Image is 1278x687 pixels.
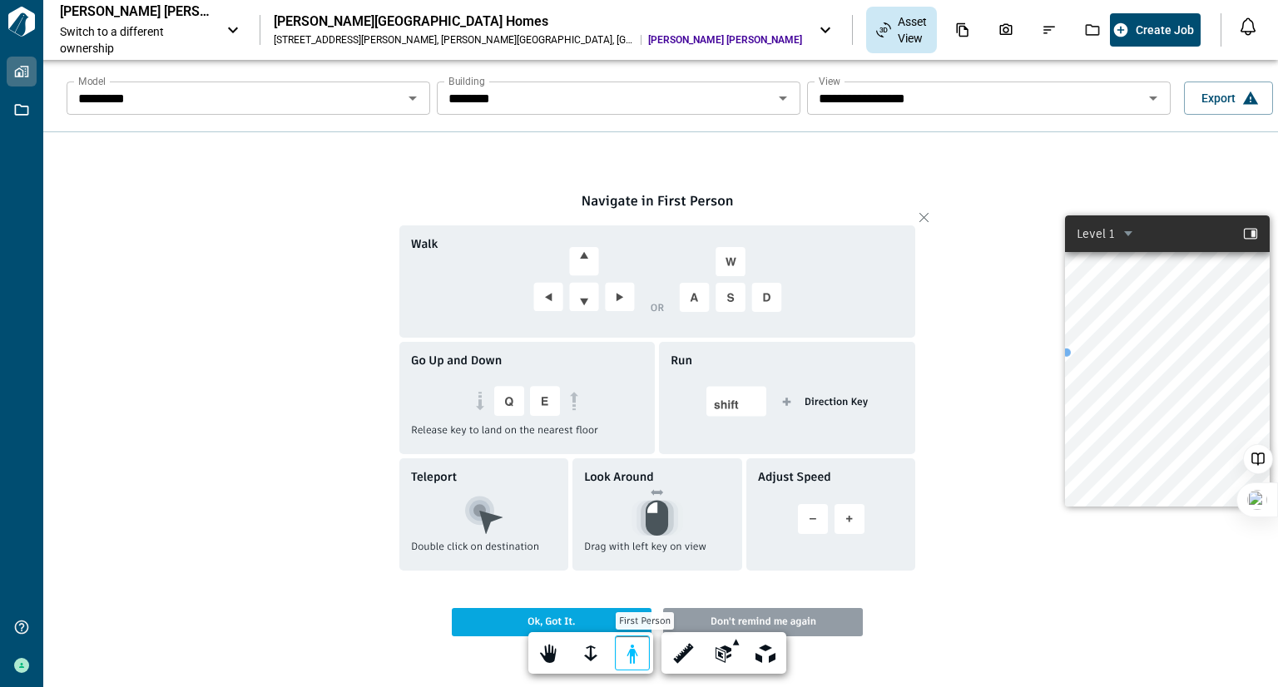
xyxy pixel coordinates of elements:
[274,13,802,30] div: [PERSON_NAME][GEOGRAPHIC_DATA] Homes
[60,23,210,57] span: Switch to a different ownership
[671,352,692,368] span: Run
[584,468,654,485] span: Look Around
[771,86,795,110] button: Open
[411,352,502,368] span: Go Up and Down
[805,395,868,409] span: Direction Key
[274,33,634,47] div: [STREET_ADDRESS][PERSON_NAME] , [PERSON_NAME][GEOGRAPHIC_DATA] , [GEOGRAPHIC_DATA]
[758,468,831,485] span: Adjust Speed
[1110,13,1201,47] button: Create Job
[945,16,980,44] div: Documents
[78,74,106,88] label: Model
[452,608,651,636] span: Ok, Got It.
[411,468,457,485] span: Teleport
[898,13,927,47] span: Asset View
[1075,16,1110,44] div: Jobs
[866,7,937,53] div: Asset View
[411,540,539,566] span: Double click on destination
[401,86,424,110] button: Open
[1032,16,1067,44] div: Issues & Info
[1142,86,1165,110] button: Open
[1235,13,1261,40] button: Open notification feed
[411,235,438,252] span: Walk
[1136,22,1194,38] span: Create Job
[584,540,706,566] span: Drag with left key on view
[819,74,840,88] label: View
[1201,90,1236,106] span: Export
[648,33,802,47] span: [PERSON_NAME] [PERSON_NAME]
[651,301,664,315] span: OR
[1184,82,1273,115] button: Export
[448,74,485,88] label: Building
[1077,225,1114,242] div: Level 1
[411,423,598,449] span: Release key to land on the nearest floor
[988,16,1023,44] div: Photos
[60,3,210,20] p: [PERSON_NAME] [PERSON_NAME]
[663,608,863,636] span: Don't remind me again
[399,193,915,209] span: Navigate in First Person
